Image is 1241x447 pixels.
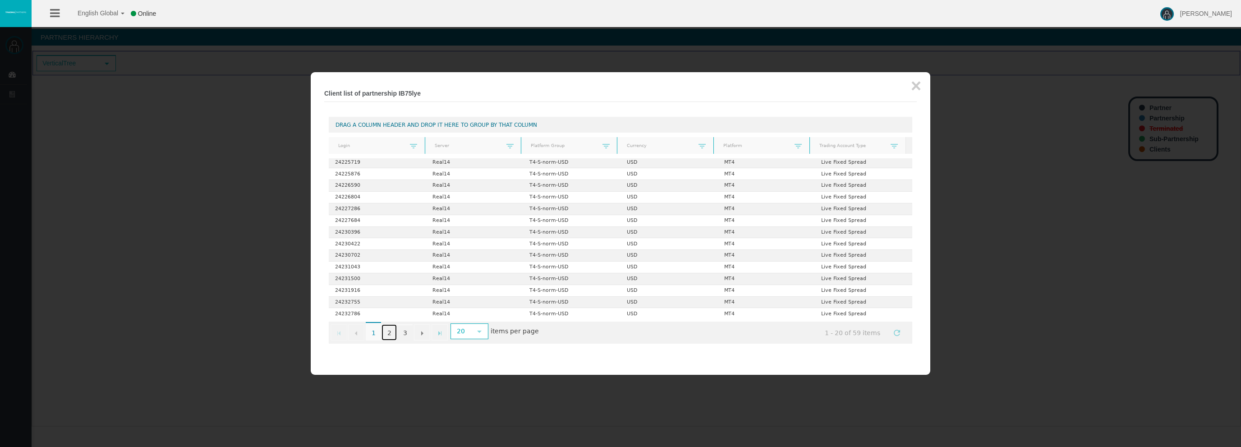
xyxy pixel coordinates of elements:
td: Live Fixed Spread [815,227,912,239]
a: Refresh [889,324,905,340]
td: USD [620,238,718,250]
td: T4-S-norm-USD [523,238,620,250]
td: T4-S-norm-USD [523,157,620,168]
td: USD [620,192,718,203]
td: Live Fixed Spread [815,215,912,227]
td: T4-S-norm-USD [523,262,620,273]
td: T4-S-norm-USD [523,297,620,309]
a: Go to the next page [414,324,430,341]
td: Live Fixed Spread [815,285,912,297]
td: Live Fixed Spread [815,192,912,203]
b: Client list of partnership IB75lye [324,90,421,97]
td: MT4 [718,168,815,180]
td: USD [620,308,718,319]
td: Real14 [426,168,524,180]
td: Real14 [426,297,524,309]
td: 24232755 [329,297,426,309]
td: MT4 [718,297,815,309]
td: Live Fixed Spread [815,238,912,250]
td: MT4 [718,285,815,297]
span: Go to the previous page [353,330,360,337]
td: Real14 [426,250,524,262]
td: 24226804 [329,192,426,203]
td: MT4 [718,273,815,285]
td: T4-S-norm-USD [523,227,620,239]
td: 24231500 [329,273,426,285]
td: Real14 [426,192,524,203]
td: 24226590 [329,180,426,192]
td: Live Fixed Spread [815,168,912,180]
td: Live Fixed Spread [815,157,912,168]
td: Real14 [426,215,524,227]
a: Go to the last page [432,324,448,341]
a: Server [429,140,506,152]
td: T4-S-norm-USD [523,285,620,297]
td: Real14 [426,238,524,250]
td: T4-S-norm-USD [523,168,620,180]
td: USD [620,250,718,262]
span: 1 [366,322,381,341]
td: MT4 [718,215,815,227]
span: Go to the first page [336,330,343,337]
td: Real14 [426,203,524,215]
td: USD [620,203,718,215]
a: Go to the first page [331,324,347,341]
td: T4-S-norm-USD [523,273,620,285]
td: USD [620,285,718,297]
td: USD [620,273,718,285]
a: 3 [397,324,413,341]
td: 24232786 [329,308,426,319]
td: MT4 [718,308,815,319]
td: T4-S-norm-USD [523,250,620,262]
td: USD [620,227,718,239]
td: T4-S-norm-USD [523,180,620,192]
a: Platform [717,140,795,152]
td: 24230396 [329,227,426,239]
td: MT4 [718,227,815,239]
td: T4-S-norm-USD [523,308,620,319]
span: 20 [451,324,471,338]
td: Live Fixed Spread [815,308,912,319]
a: Login [332,140,410,152]
td: Live Fixed Spread [815,273,912,285]
td: 24227684 [329,215,426,227]
td: MT4 [718,180,815,192]
td: USD [620,157,718,168]
span: Go to the last page [436,330,443,337]
span: Go to the next page [418,330,426,337]
td: USD [620,297,718,309]
a: Go to the previous page [348,324,364,341]
td: USD [620,215,718,227]
img: user-image [1160,7,1174,21]
td: MT4 [718,203,815,215]
td: Real14 [426,285,524,297]
td: Live Fixed Spread [815,262,912,273]
span: select [476,328,483,335]
a: 2 [381,324,397,341]
td: USD [620,180,718,192]
td: MT4 [718,192,815,203]
td: MT4 [718,157,815,168]
span: Refresh [893,329,901,336]
span: Online [138,10,156,17]
td: Real14 [426,157,524,168]
td: Live Fixed Spread [815,180,912,192]
span: 1 - 20 of 59 items [817,324,889,341]
td: T4-S-norm-USD [523,203,620,215]
div: Drag a column header and drop it here to group by that column [329,117,912,132]
td: MT4 [718,250,815,262]
button: × [911,77,921,95]
td: Real14 [426,262,524,273]
td: Real14 [426,227,524,239]
td: Live Fixed Spread [815,250,912,262]
td: T4-S-norm-USD [523,215,620,227]
td: T4-S-norm-USD [523,192,620,203]
td: Live Fixed Spread [815,203,912,215]
span: [PERSON_NAME] [1180,10,1232,17]
td: USD [620,168,718,180]
td: 24230702 [329,250,426,262]
td: 24227286 [329,203,426,215]
td: 24231916 [329,285,426,297]
a: Platform Group [525,140,602,152]
a: Currency [621,140,699,152]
